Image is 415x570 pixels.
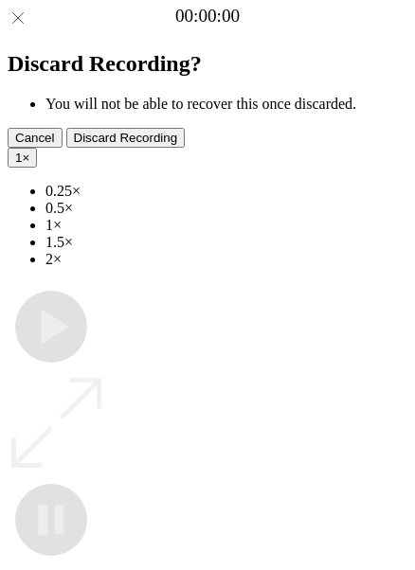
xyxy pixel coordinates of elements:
[175,6,240,27] a: 00:00:00
[45,183,407,200] li: 0.25×
[8,51,407,77] h2: Discard Recording?
[8,128,63,148] button: Cancel
[45,217,407,234] li: 1×
[45,251,407,268] li: 2×
[15,151,22,165] span: 1
[45,200,407,217] li: 0.5×
[66,128,186,148] button: Discard Recording
[45,234,407,251] li: 1.5×
[45,96,407,113] li: You will not be able to recover this once discarded.
[8,148,37,168] button: 1×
